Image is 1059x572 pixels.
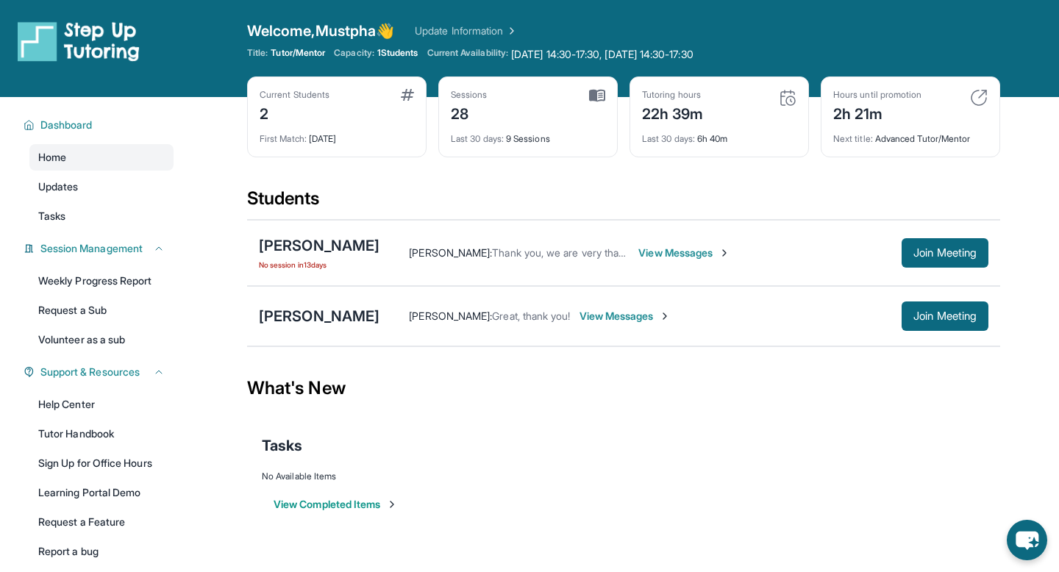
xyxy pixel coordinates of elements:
[642,101,704,124] div: 22h 39m
[29,174,174,200] a: Updates
[1007,520,1047,560] button: chat-button
[35,118,165,132] button: Dashboard
[492,310,570,322] span: Great, thank you!
[642,133,695,144] span: Last 30 days :
[35,365,165,379] button: Support & Resources
[427,47,508,62] span: Current Availability:
[638,246,730,260] span: View Messages
[451,133,504,144] span: Last 30 days :
[913,312,977,321] span: Join Meeting
[833,89,921,101] div: Hours until promotion
[902,238,988,268] button: Join Meeting
[970,89,988,107] img: card
[262,471,985,482] div: No Available Items
[451,124,605,145] div: 9 Sessions
[415,24,518,38] a: Update Information
[260,124,414,145] div: [DATE]
[274,497,398,512] button: View Completed Items
[259,306,379,326] div: [PERSON_NAME]
[29,538,174,565] a: Report a bug
[260,133,307,144] span: First Match :
[29,203,174,229] a: Tasks
[271,47,325,59] span: Tutor/Mentor
[29,391,174,418] a: Help Center
[40,118,93,132] span: Dashboard
[29,479,174,506] a: Learning Portal Demo
[503,24,518,38] img: Chevron Right
[38,179,79,194] span: Updates
[642,89,704,101] div: Tutoring hours
[902,301,988,331] button: Join Meeting
[262,435,302,456] span: Tasks
[833,101,921,124] div: 2h 21m
[38,209,65,224] span: Tasks
[29,509,174,535] a: Request a Feature
[29,421,174,447] a: Tutor Handbook
[719,247,730,259] img: Chevron-Right
[18,21,140,62] img: logo
[511,47,693,62] span: [DATE] 14:30-17:30, [DATE] 14:30-17:30
[401,89,414,101] img: card
[29,268,174,294] a: Weekly Progress Report
[833,124,988,145] div: Advanced Tutor/Mentor
[260,89,329,101] div: Current Students
[642,124,796,145] div: 6h 40m
[259,259,379,271] span: No session in 13 days
[29,326,174,353] a: Volunteer as a sub
[451,101,488,124] div: 28
[247,47,268,59] span: Title:
[377,47,418,59] span: 1 Students
[833,133,873,144] span: Next title :
[659,310,671,322] img: Chevron-Right
[35,241,165,256] button: Session Management
[29,450,174,476] a: Sign Up for Office Hours
[40,241,143,256] span: Session Management
[38,150,66,165] span: Home
[247,356,1000,421] div: What's New
[451,89,488,101] div: Sessions
[247,21,394,41] span: Welcome, Mustpha 👋
[409,310,492,322] span: [PERSON_NAME] :
[247,187,1000,219] div: Students
[260,101,329,124] div: 2
[580,309,671,323] span: View Messages
[259,235,379,256] div: [PERSON_NAME]
[589,89,605,102] img: card
[29,297,174,323] a: Request a Sub
[29,144,174,171] a: Home
[913,249,977,257] span: Join Meeting
[334,47,374,59] span: Capacity:
[40,365,140,379] span: Support & Resources
[409,246,492,259] span: [PERSON_NAME] :
[779,89,796,107] img: card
